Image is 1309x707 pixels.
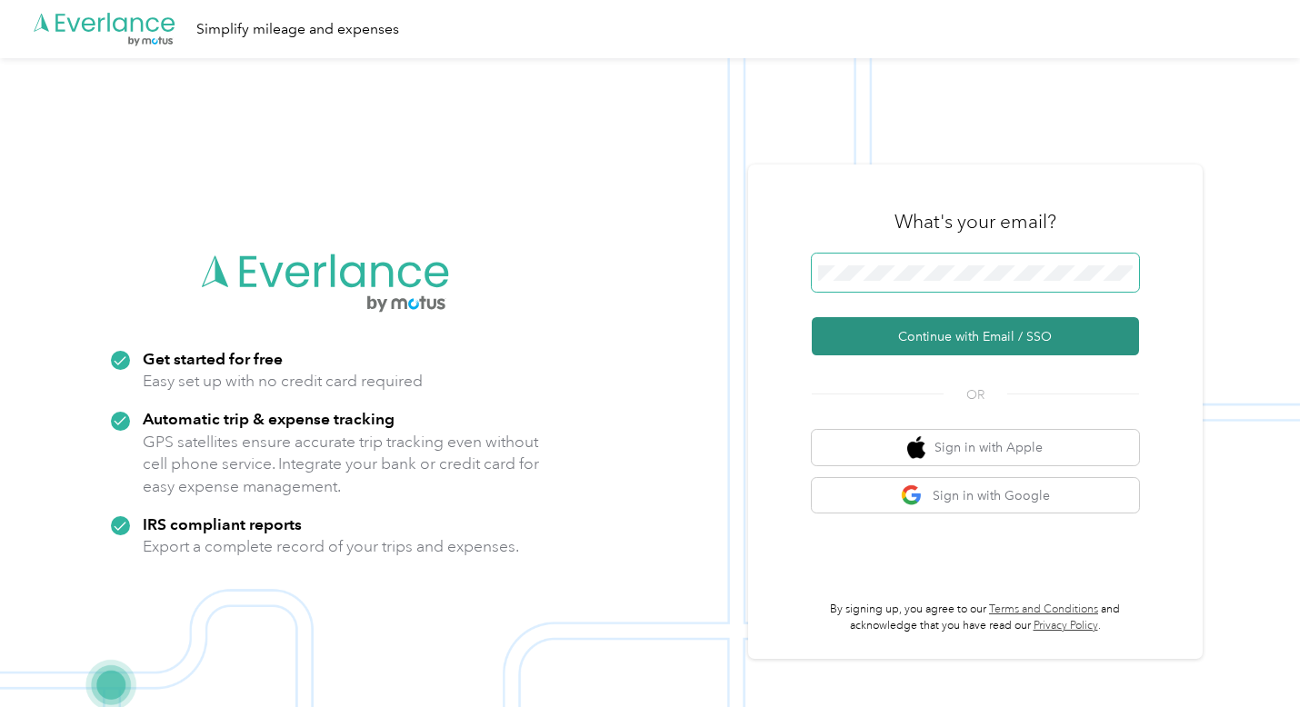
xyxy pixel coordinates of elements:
[901,484,924,507] img: google logo
[812,602,1139,633] p: By signing up, you agree to our and acknowledge that you have read our .
[143,409,395,428] strong: Automatic trip & expense tracking
[1034,619,1098,632] a: Privacy Policy
[989,602,1098,616] a: Terms and Conditions
[944,385,1007,404] span: OR
[143,514,302,533] strong: IRS compliant reports
[143,370,423,393] p: Easy set up with no credit card required
[143,349,283,368] strong: Get started for free
[907,436,925,459] img: apple logo
[812,478,1139,513] button: google logoSign in with Google
[812,430,1139,465] button: apple logoSign in with Apple
[812,317,1139,355] button: Continue with Email / SSO
[196,18,399,41] div: Simplify mileage and expenses
[143,535,519,558] p: Export a complete record of your trips and expenses.
[894,209,1056,234] h3: What's your email?
[143,431,540,498] p: GPS satellites ensure accurate trip tracking even without cell phone service. Integrate your bank...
